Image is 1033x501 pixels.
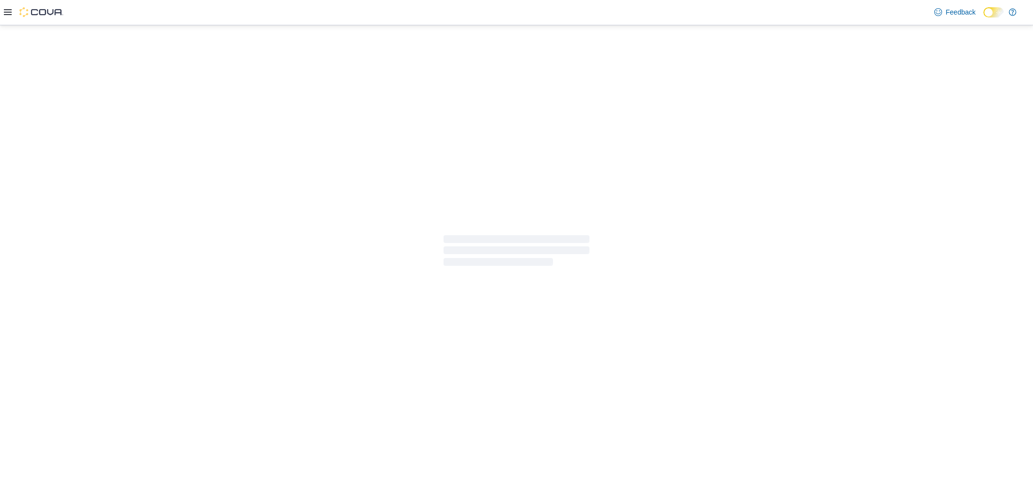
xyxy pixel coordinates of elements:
span: Loading [444,237,589,268]
span: Feedback [946,7,976,17]
a: Feedback [930,2,980,22]
input: Dark Mode [983,7,1004,17]
img: Cova [19,7,63,17]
